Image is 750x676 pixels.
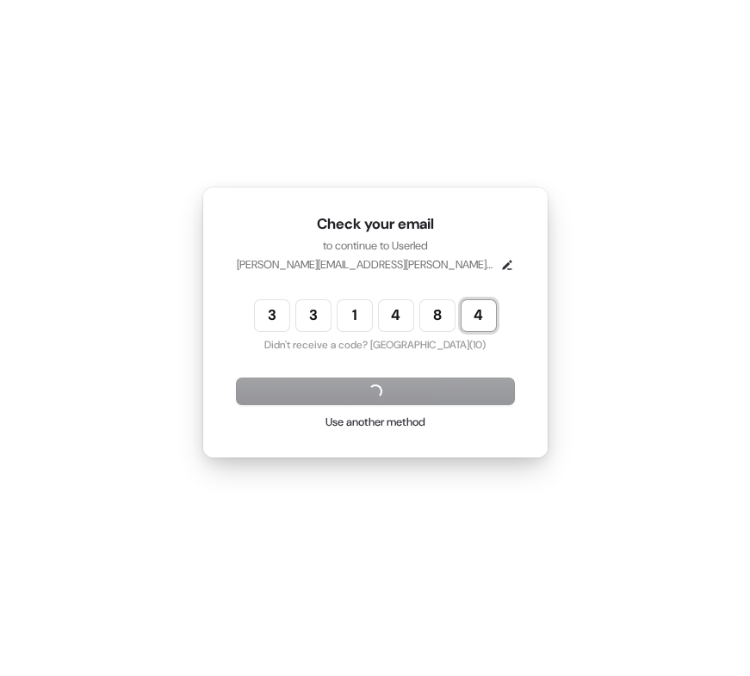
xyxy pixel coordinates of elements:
[325,415,425,430] a: Use another method
[237,257,493,273] p: [PERSON_NAME][EMAIL_ADDRESS][PERSON_NAME][DOMAIN_NAME]
[255,300,530,331] input: Enter verification code
[237,214,514,235] h1: Check your email
[237,238,514,254] p: to continue to Userled
[500,258,514,272] button: Edit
